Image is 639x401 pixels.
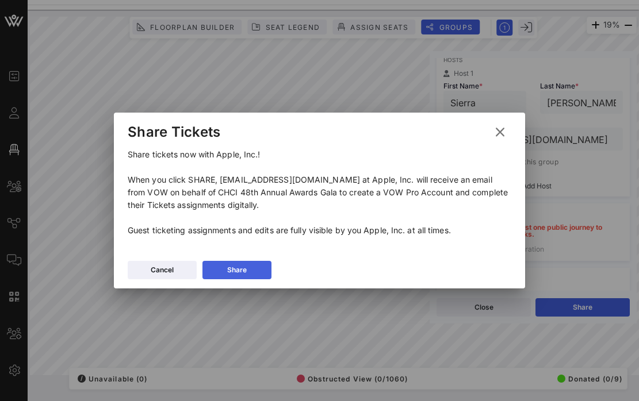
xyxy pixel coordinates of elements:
div: Share [227,264,247,276]
p: Share tickets now with Apple, Inc.! When you click SHARE, [EMAIL_ADDRESS][DOMAIN_NAME] at Apple, ... [128,148,511,237]
div: Cancel [151,264,174,276]
div: Share Tickets [128,124,220,141]
button: Cancel [128,261,197,279]
button: Share [202,261,271,279]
